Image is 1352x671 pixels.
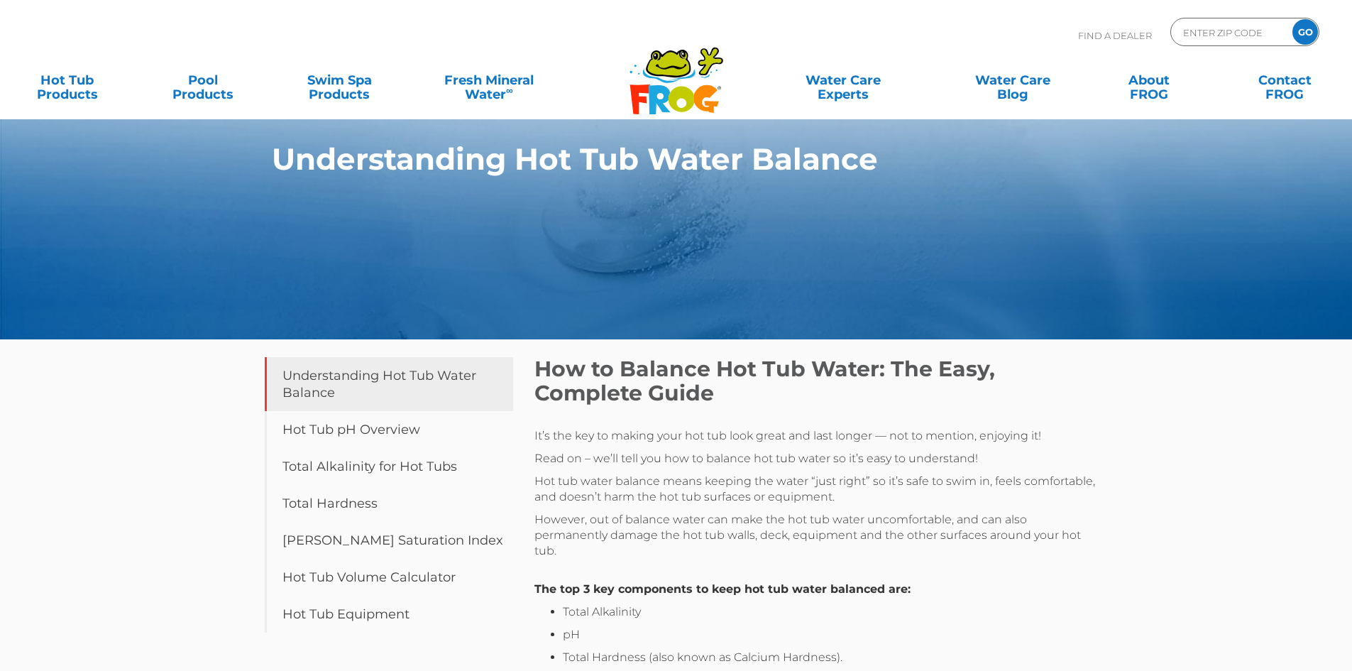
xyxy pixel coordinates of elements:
li: Total Alkalinity [563,604,1102,620]
a: Understanding Hot Tub Water Balance [265,357,513,411]
a: Water CareBlog [960,66,1065,94]
p: However, out of balance water can make the hot tub water uncomfortable, and can also permanently ... [534,512,1102,559]
strong: The top 3 key components to keep hot tub water balanced are: [534,582,911,596]
h1: How to Balance Hot Tub Water: The Easy, Complete Guide [534,357,1102,405]
p: It’s the key to making your hot tub look great and last longer — not to mention, enjoying it! [534,428,1102,444]
p: Find A Dealer [1078,18,1152,53]
input: GO [1292,19,1318,45]
sup: ∞ [506,84,513,96]
a: Total Alkalinity for Hot Tubs [265,448,513,485]
p: Hot tub water balance means keeping the water “just right” so it’s safe to swim in, feels comfort... [534,474,1102,505]
li: Total Hardness (also known as Calcium Hardness). [563,650,1102,665]
a: PoolProducts [150,66,256,94]
a: Fresh MineralWater∞ [422,66,555,94]
h1: Understanding Hot Tub Water Balance [272,142,1017,176]
a: Water CareExperts [757,66,929,94]
a: Hot Tub Equipment [265,596,513,633]
a: ContactFROG [1232,66,1338,94]
a: Swim SpaProducts [287,66,392,94]
img: Frog Products Logo [622,28,731,115]
a: Hot TubProducts [14,66,120,94]
p: Read on – we’ll tell you how to balance hot tub water so it’s easy to understand! [534,451,1102,467]
a: Hot Tub Volume Calculator [265,559,513,596]
a: [PERSON_NAME] Saturation Index [265,522,513,559]
a: AboutFROG [1096,66,1202,94]
a: Hot Tub pH Overview [265,411,513,448]
a: Total Hardness [265,485,513,522]
li: pH [563,627,1102,643]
